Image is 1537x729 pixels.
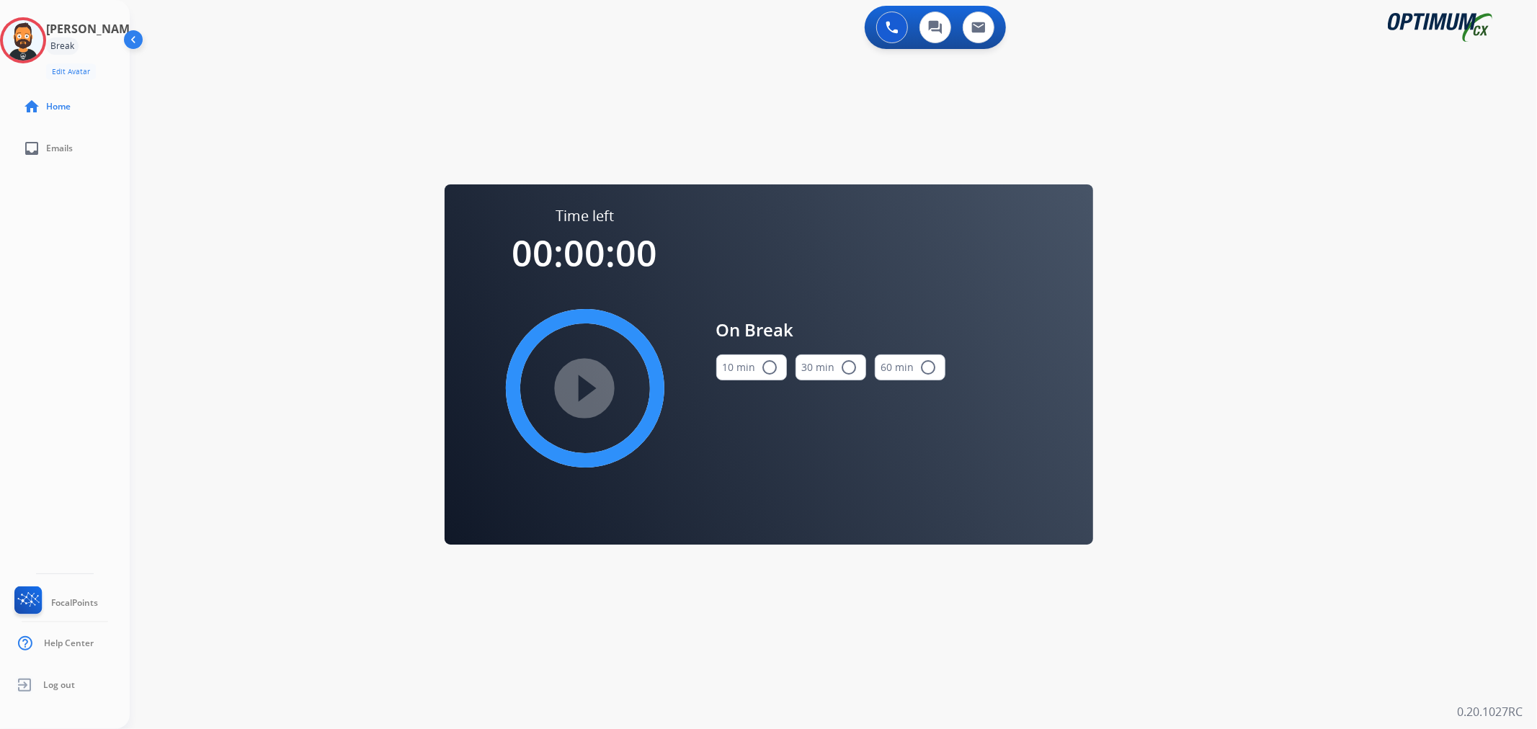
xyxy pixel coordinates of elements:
span: FocalPoints [51,597,98,609]
img: avatar [3,20,43,61]
span: On Break [716,317,945,343]
button: 60 min [875,354,945,380]
span: Log out [43,679,75,691]
span: 00:00:00 [512,228,658,277]
h3: [PERSON_NAME] [46,20,140,37]
div: Break [46,37,79,55]
span: Home [46,101,71,112]
span: Time left [556,206,614,226]
button: 30 min [796,354,866,380]
mat-icon: radio_button_unchecked [762,359,779,376]
mat-icon: home [23,98,40,115]
mat-icon: radio_button_unchecked [920,359,937,376]
a: FocalPoints [12,586,98,620]
button: Edit Avatar [46,63,96,80]
mat-icon: radio_button_unchecked [841,359,858,376]
span: Help Center [44,638,94,649]
p: 0.20.1027RC [1457,703,1523,720]
button: 10 min [716,354,787,380]
mat-icon: inbox [23,140,40,157]
span: Emails [46,143,73,154]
